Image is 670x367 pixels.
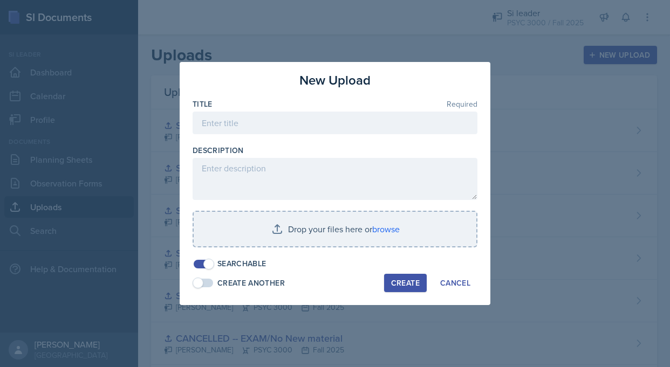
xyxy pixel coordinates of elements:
h3: New Upload [299,71,371,90]
input: Enter title [193,112,477,134]
label: Title [193,99,213,109]
span: Required [447,100,477,108]
div: Create [391,279,420,287]
label: Description [193,145,244,156]
button: Cancel [433,274,477,292]
div: Create Another [217,278,285,289]
div: Searchable [217,258,266,269]
button: Create [384,274,427,292]
div: Cancel [440,279,470,287]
